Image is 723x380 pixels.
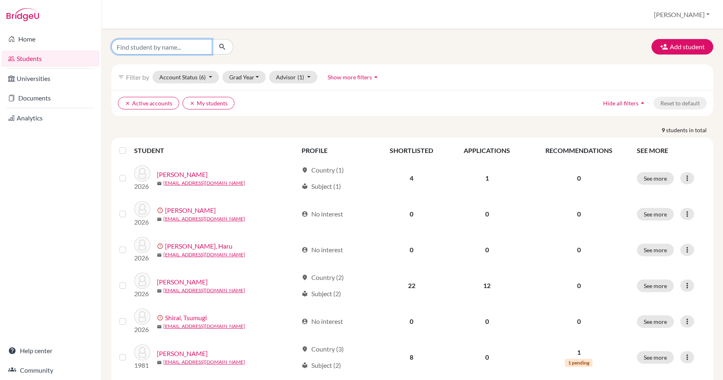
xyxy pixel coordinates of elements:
[531,317,627,326] p: 0
[375,268,448,304] td: 22
[163,251,245,258] a: [EMAIL_ADDRESS][DOMAIN_NAME]
[118,74,124,80] i: filter_list
[302,245,343,255] div: No interest
[157,207,165,214] span: error_outline
[157,253,162,258] span: mail
[2,31,100,47] a: Home
[565,359,593,367] span: 1 pending
[302,290,308,297] span: local_library
[448,160,526,196] td: 1
[302,167,308,173] span: location_on
[651,39,713,55] button: Add student
[163,323,245,330] a: [EMAIL_ADDRESS][DOMAIN_NAME]
[448,232,526,268] td: 0
[189,100,195,106] i: clear
[157,243,165,249] span: error_outline
[157,217,162,222] span: mail
[526,141,632,160] th: RECOMMENDATIONS
[157,349,208,358] a: [PERSON_NAME]
[163,215,245,223] a: [EMAIL_ADDRESS][DOMAIN_NAME]
[375,339,448,375] td: 8
[297,141,375,160] th: PROFILE
[165,313,207,323] a: Shirai, Tsumugi
[126,73,149,81] span: Filter by
[662,126,666,134] strong: 9
[111,39,212,55] input: Find student by name...
[152,71,219,83] button: Account Status(6)
[531,347,627,357] p: 1
[134,308,150,325] img: Shirai, Tsumugi
[375,304,448,339] td: 0
[199,74,206,81] span: (6)
[2,362,100,378] a: Community
[638,99,647,107] i: arrow_drop_up
[531,245,627,255] p: 0
[302,247,308,253] span: account_circle
[118,97,179,109] button: clearActive accounts
[637,208,674,221] button: See more
[134,289,150,299] p: 2026
[666,126,713,134] span: students in total
[134,141,297,160] th: STUDENT
[531,281,627,290] p: 0
[302,362,308,369] span: local_library
[531,209,627,219] p: 0
[297,74,304,81] span: (1)
[134,237,150,253] img: Nakamura, Haru
[157,288,162,293] span: mail
[448,268,526,304] td: 12
[157,170,208,179] a: [PERSON_NAME]
[2,50,100,67] a: Students
[302,344,344,354] div: Country (3)
[302,273,344,282] div: Country (2)
[321,71,387,83] button: Show more filtersarrow_drop_up
[637,315,674,328] button: See more
[163,287,245,294] a: [EMAIL_ADDRESS][DOMAIN_NAME]
[603,100,638,107] span: Hide all filters
[157,314,165,321] span: error_outline
[157,277,208,287] a: [PERSON_NAME]
[375,160,448,196] td: 4
[375,232,448,268] td: 0
[448,339,526,375] td: 0
[596,97,654,109] button: Hide all filtersarrow_drop_up
[157,181,162,186] span: mail
[302,183,308,190] span: local_library
[302,289,341,299] div: Subject (2)
[157,360,162,365] span: mail
[134,181,150,191] p: 2026
[134,273,150,289] img: Rao, Solana
[134,165,150,181] img: Cook, Maia
[125,100,130,106] i: clear
[182,97,234,109] button: clearMy students
[157,324,162,329] span: mail
[134,344,150,360] img: Stern, Robert
[637,244,674,256] button: See more
[302,346,308,352] span: location_on
[165,241,232,251] a: [PERSON_NAME], Haru
[302,211,308,217] span: account_circle
[134,217,150,227] p: 2026
[637,280,674,292] button: See more
[375,141,448,160] th: SHORTLISTED
[2,110,100,126] a: Analytics
[302,165,344,175] div: Country (1)
[269,71,317,83] button: Advisor(1)
[448,141,526,160] th: APPLICATIONS
[448,196,526,232] td: 0
[2,90,100,106] a: Documents
[2,343,100,359] a: Help center
[163,358,245,366] a: [EMAIL_ADDRESS][DOMAIN_NAME]
[222,71,266,83] button: Grad Year
[302,318,308,325] span: account_circle
[134,360,150,370] p: 1981
[372,73,380,81] i: arrow_drop_up
[165,205,216,215] a: [PERSON_NAME]
[531,173,627,183] p: 0
[302,317,343,326] div: No interest
[637,172,674,185] button: See more
[375,196,448,232] td: 0
[448,304,526,339] td: 0
[632,141,710,160] th: SEE MORE
[654,97,707,109] button: Reset to default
